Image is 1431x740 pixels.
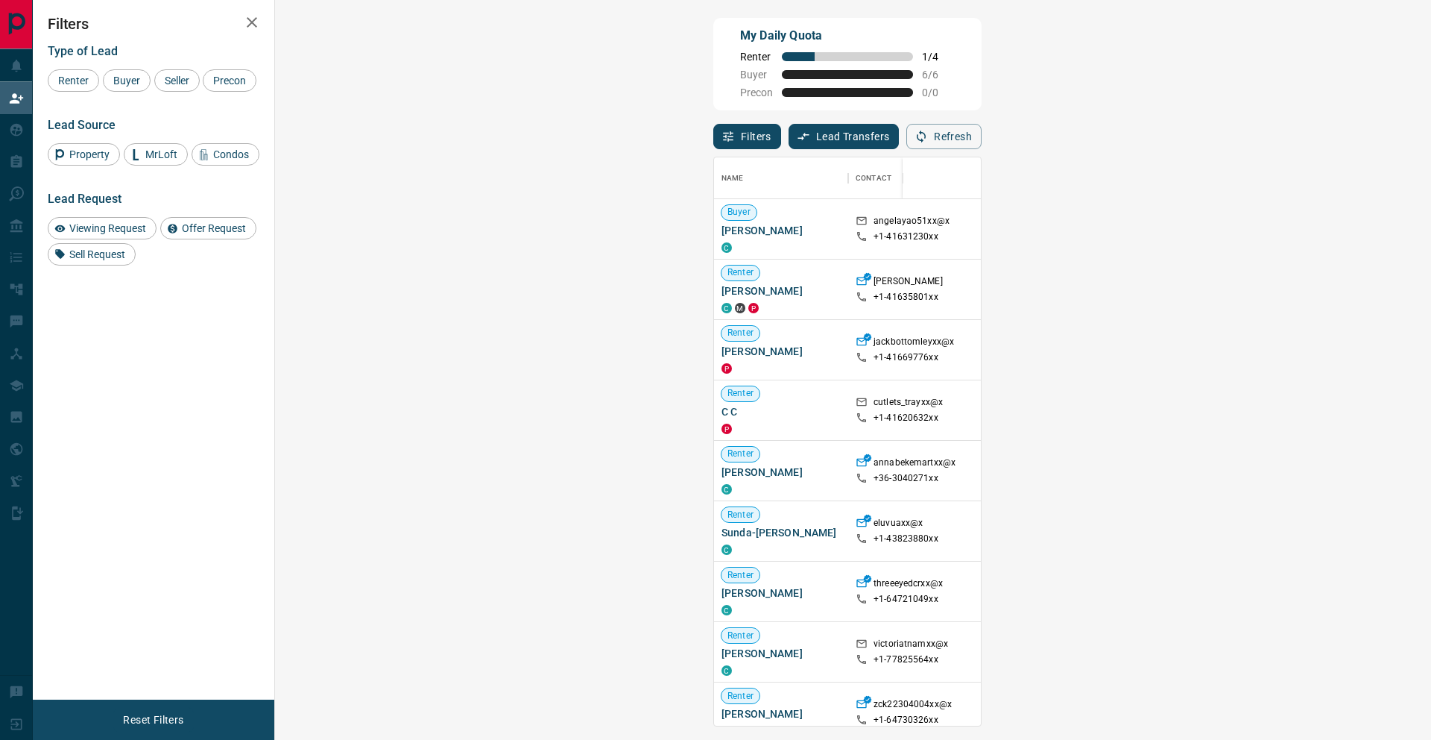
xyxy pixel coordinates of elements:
p: +1- 41631230xx [874,231,938,243]
div: mrloft.ca [735,303,745,313]
p: zck22304004xx@x [874,698,952,714]
span: [PERSON_NAME] [721,586,841,601]
h2: Filters [48,15,259,33]
span: 0 / 0 [922,87,955,98]
p: victoriatnamxx@x [874,638,948,653]
div: Precon [203,69,256,92]
span: [PERSON_NAME] [721,465,841,480]
div: property.ca [748,303,759,313]
p: jackbottomleyxx@x [874,336,954,351]
p: [PERSON_NAME] [874,275,943,291]
p: annabekemartxx@x [874,457,955,472]
span: Precon [740,87,773,98]
div: condos.ca [721,605,732,615]
span: Renter [721,448,759,460]
div: Renter [48,69,99,92]
span: [PERSON_NAME] [721,223,841,238]
p: My Daily Quota [740,27,955,45]
div: MrLoft [124,143,188,166]
span: [PERSON_NAME] [721,646,841,661]
span: Offer Request [177,222,251,234]
span: Sell Request [64,248,130,260]
div: Seller [154,69,200,92]
span: Renter [721,690,759,703]
span: 6 / 6 [922,69,955,81]
span: Sunda-[PERSON_NAME] [721,525,841,540]
p: +1- 43823880xx [874,533,938,545]
span: Renter [721,327,759,339]
button: Reset Filters [113,707,193,733]
div: property.ca [721,363,732,374]
p: +1- 77825564xx [874,653,938,666]
div: Condos [192,143,259,166]
span: Buyer [721,206,756,219]
div: Viewing Request [48,217,157,239]
p: cutlets_trayxx@x [874,396,943,412]
div: Sell Request [48,243,136,266]
div: condos.ca [721,545,732,555]
span: Lead Source [48,118,116,132]
div: property.ca [721,424,732,434]
button: Refresh [906,124,982,149]
span: Seller [159,75,195,87]
div: Buyer [103,69,151,92]
span: Type of Lead [48,44,118,58]
span: C C [721,404,841,419]
span: Property [64,148,115,160]
button: Lead Transfers [789,124,900,149]
span: Buyer [740,69,773,81]
div: condos.ca [721,242,732,253]
p: +1- 64721049xx [874,593,938,606]
p: angelayao51xx@x [874,215,950,231]
span: 1 / 4 [922,51,955,63]
p: eluvuaxx@x [874,517,923,533]
span: Viewing Request [64,222,151,234]
span: Renter [721,569,759,582]
div: Property [48,143,120,166]
p: +1- 41635801xx [874,291,938,304]
span: Renter [721,266,759,279]
span: Precon [208,75,251,87]
div: condos.ca [721,484,732,495]
span: [PERSON_NAME] [721,283,841,298]
div: Offer Request [160,217,256,239]
span: Renter [721,387,759,400]
div: Name [721,157,744,199]
span: Renter [721,509,759,521]
span: [PERSON_NAME] [721,706,841,721]
p: +1- 41620632xx [874,412,938,424]
span: [PERSON_NAME] [721,344,841,359]
button: Filters [713,124,781,149]
span: Renter [721,630,759,642]
div: Name [714,157,848,199]
span: Buyer [108,75,145,87]
span: Condos [208,148,254,160]
span: Renter [740,51,773,63]
span: Lead Request [48,192,121,206]
div: Contact [856,157,891,199]
p: +1- 64730326xx [874,714,938,727]
p: threeeyedcrxx@x [874,577,943,593]
p: +1- 41669776xx [874,351,938,364]
div: condos.ca [721,665,732,676]
span: MrLoft [140,148,183,160]
div: condos.ca [721,303,732,313]
p: +36- 3040271xx [874,472,938,485]
span: Renter [53,75,94,87]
